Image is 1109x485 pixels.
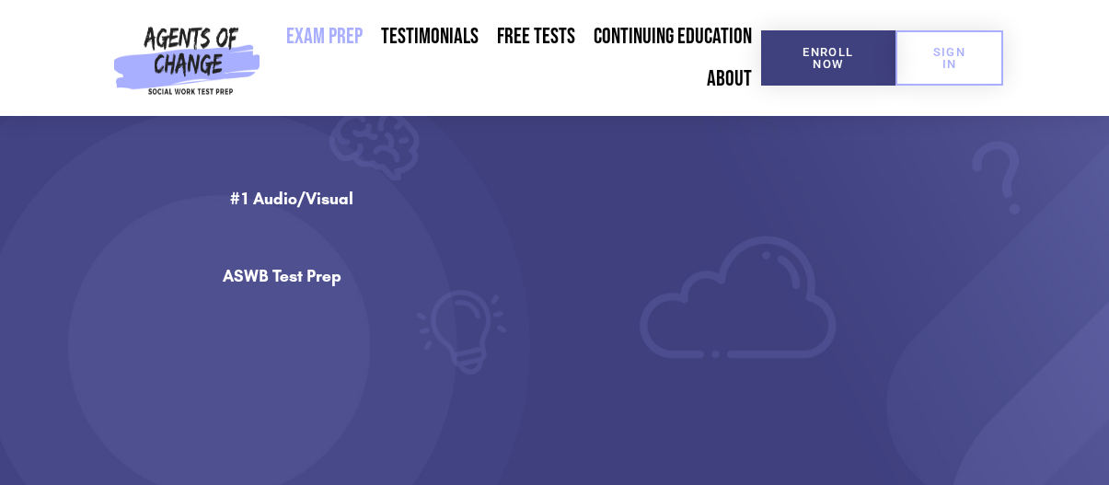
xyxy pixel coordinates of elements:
span: SIGN IN [925,46,974,70]
nav: Menu [268,16,761,100]
span: Enroll Now [791,46,866,70]
a: Exam Prep [277,16,372,58]
div: #1 Audio/Visual ASWB Test Prep [223,189,361,485]
a: Continuing Education [584,16,761,58]
a: Free Tests [488,16,584,58]
a: SIGN IN [895,30,1003,86]
a: Enroll Now [761,30,895,86]
a: About [698,58,761,100]
a: Testimonials [372,16,488,58]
